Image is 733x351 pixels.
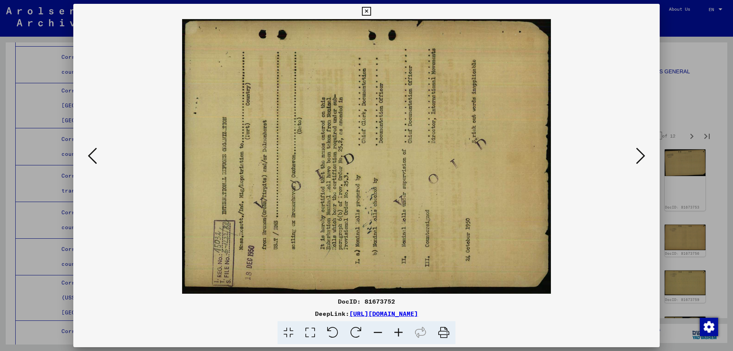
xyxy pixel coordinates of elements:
[99,19,634,294] img: 002.jpg
[73,297,660,306] div: DocID: 81673752
[700,318,718,336] img: Change consent
[699,317,718,336] div: Change consent
[73,309,660,318] div: DeepLink:
[349,310,418,317] a: [URL][DOMAIN_NAME]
